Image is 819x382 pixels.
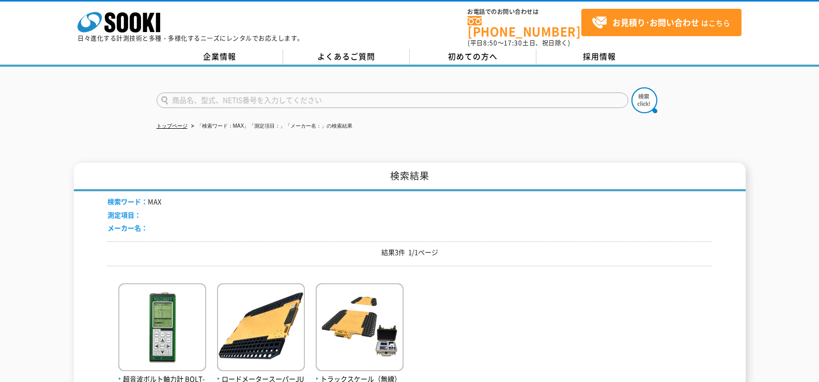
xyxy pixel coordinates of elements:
[631,87,657,113] img: btn_search.png
[107,196,148,206] span: 検索ワード：
[592,15,730,30] span: はこちら
[504,38,522,48] span: 17:30
[612,16,699,28] strong: お見積り･お問い合わせ
[468,16,581,37] a: [PHONE_NUMBER]
[483,38,498,48] span: 8:50
[536,49,663,65] a: 採用情報
[189,121,353,132] li: 「検索ワード：MAX」「測定項目：」「メーカー名：」の検索結果
[448,51,498,62] span: 初めての方へ
[107,247,712,258] p: 結果3件 1/1ページ
[581,9,741,36] a: お見積り･お問い合わせはこちら
[107,210,141,220] span: 測定項目：
[107,196,161,207] li: MAX
[157,123,188,129] a: トップページ
[78,35,304,41] p: 日々進化する計測技術と多種・多様化するニーズにレンタルでお応えします。
[316,283,404,374] img: スーパーJUMBOMAX SJ2-10（2PADタイプ）
[217,283,305,374] img: SJ2-10Ⅱ
[118,283,206,374] img: BOLT-MAXⅡ
[468,38,570,48] span: (平日 ～ 土日、祝日除く)
[157,93,628,108] input: 商品名、型式、NETIS番号を入力してください
[410,49,536,65] a: 初めての方へ
[468,9,581,15] span: お電話でのお問い合わせは
[107,223,148,233] span: メーカー名：
[283,49,410,65] a: よくあるご質問
[74,163,746,191] h1: 検索結果
[157,49,283,65] a: 企業情報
